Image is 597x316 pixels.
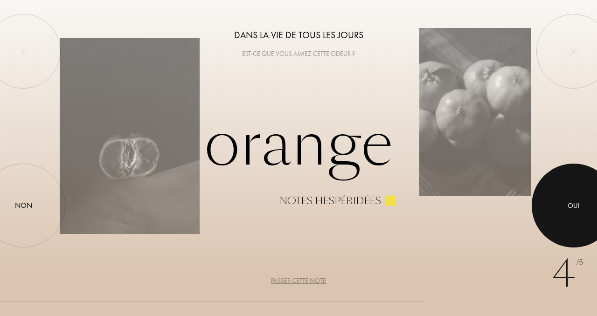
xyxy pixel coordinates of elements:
img: quit_onboard.svg [570,48,577,55]
div: Orange [60,110,537,206]
span: /5 [576,257,583,268]
div: Passer cette note [271,276,326,286]
img: left_onboard.svg [20,48,27,55]
div: Non [15,200,32,211]
div: Notes hespéridées [279,196,381,206]
div: 4 [552,246,583,302]
div: Oui [568,200,580,211]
